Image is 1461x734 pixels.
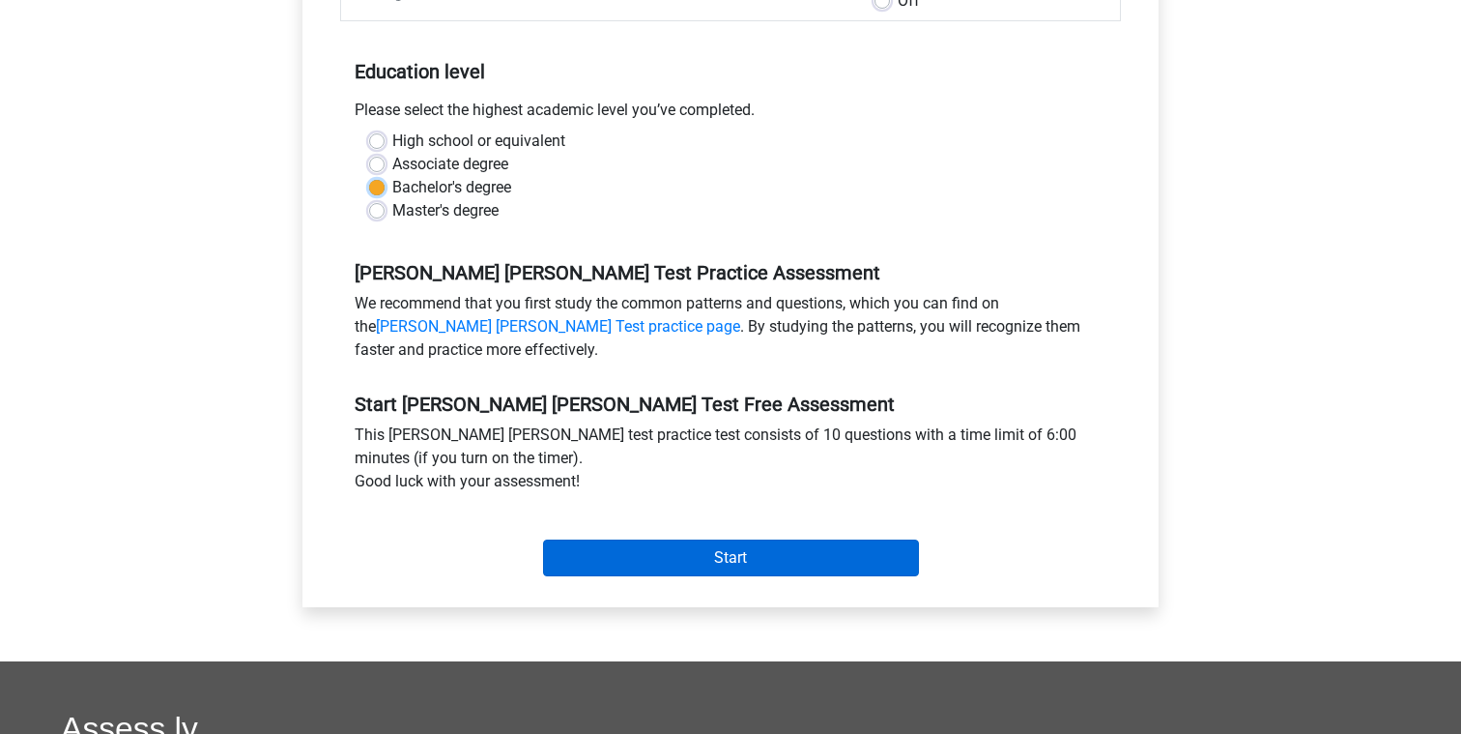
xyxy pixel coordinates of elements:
label: Master's degree [392,199,499,222]
div: Please select the highest academic level you’ve completed. [340,99,1121,130]
div: This [PERSON_NAME] [PERSON_NAME] test practice test consists of 10 questions with a time limit of... [340,424,1121,501]
label: Bachelor's degree [392,176,511,199]
h5: Education level [355,52,1106,91]
h5: Start [PERSON_NAME] [PERSON_NAME] Test Free Assessment [355,393,1106,416]
div: We recommend that you first study the common patterns and questions, which you can find on the . ... [340,292,1121,369]
h5: [PERSON_NAME] [PERSON_NAME] Test Practice Assessment [355,261,1106,284]
input: Start [543,540,919,576]
label: Associate degree [392,153,508,176]
a: [PERSON_NAME] [PERSON_NAME] Test practice page [376,317,740,336]
label: High school or equivalent [392,130,565,153]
